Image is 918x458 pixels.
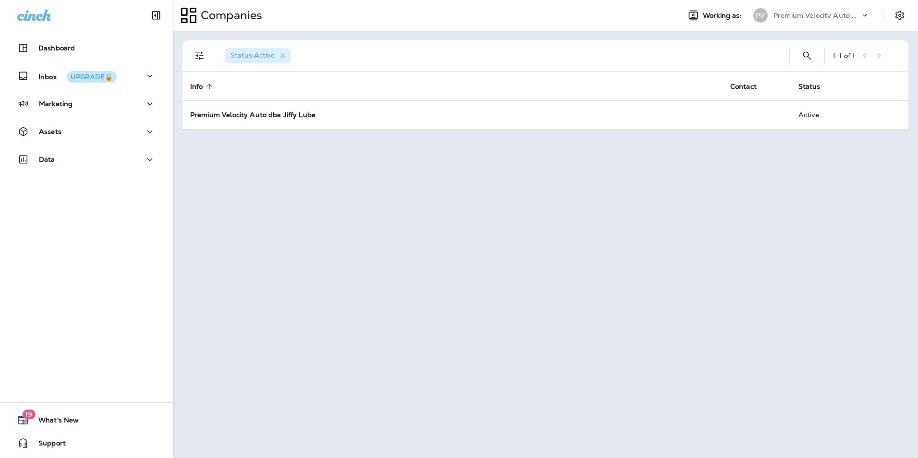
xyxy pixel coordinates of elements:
[38,44,75,52] p: Dashboard
[10,94,163,113] button: Marketing
[197,8,262,23] p: Companies
[833,52,855,60] div: 1 - 1 of 1
[190,110,315,119] strong: Premium Velocity Auto dba Jiffy Lube
[39,128,61,135] p: Assets
[22,410,35,419] span: 19
[798,82,833,91] span: Status
[190,46,209,65] button: Filters
[190,83,203,91] span: Info
[39,100,72,108] p: Marketing
[29,416,79,428] span: What's New
[703,12,744,20] span: Working as:
[190,82,216,91] span: Info
[225,48,290,63] div: Status:Active
[39,156,55,163] p: Data
[753,8,768,23] div: PV
[798,83,821,91] span: Status
[797,46,817,65] button: Search Companies
[230,51,275,60] span: Status : Active
[773,12,860,19] p: Premium Velocity Auto dba Jiffy Lube
[38,71,117,81] p: Inbox
[10,150,163,169] button: Data
[10,122,163,141] button: Assets
[10,410,163,430] button: 19What's New
[67,71,117,83] button: UPGRADE🔒
[10,434,163,453] button: Support
[10,66,163,85] button: InboxUPGRADE🔒
[891,7,908,24] button: Settings
[10,38,163,58] button: Dashboard
[730,82,769,91] span: Contact
[29,439,66,451] span: Support
[143,6,169,25] button: Collapse Sidebar
[730,83,757,91] span: Contact
[71,73,113,80] div: UPGRADE🔒
[791,100,855,129] td: Active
